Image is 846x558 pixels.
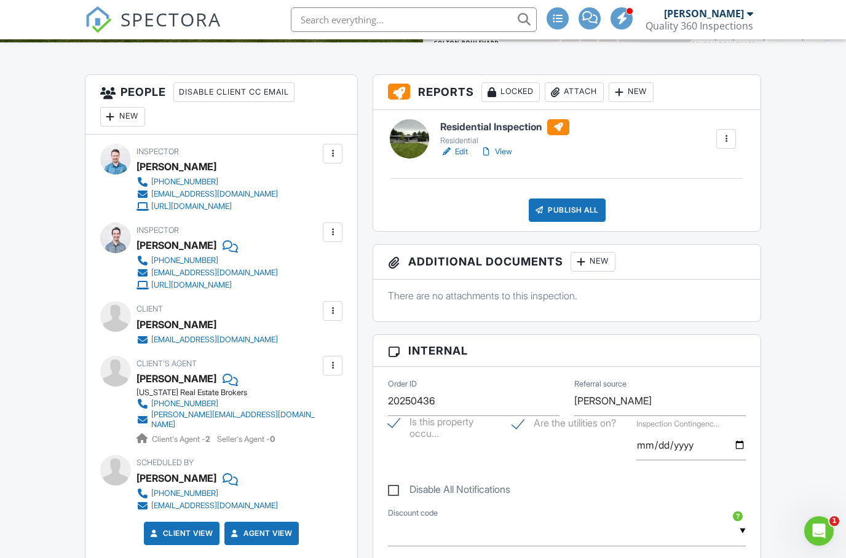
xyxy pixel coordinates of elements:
[229,527,292,540] a: Agent View
[136,200,278,213] a: [URL][DOMAIN_NAME]
[136,236,216,254] div: [PERSON_NAME]
[388,289,746,302] p: There are no attachments to this inspection.
[136,398,320,410] a: [PHONE_NUMBER]
[388,379,417,390] label: Order ID
[373,245,761,280] h3: Additional Documents
[664,7,744,20] div: [PERSON_NAME]
[136,334,278,346] a: [EMAIL_ADDRESS][DOMAIN_NAME]
[121,6,221,32] span: SPECTORA
[373,335,761,367] h3: Internal
[136,500,278,512] a: [EMAIL_ADDRESS][DOMAIN_NAME]
[804,516,834,546] iframe: Intercom live chat
[151,399,218,409] div: [PHONE_NUMBER]
[151,189,278,199] div: [EMAIL_ADDRESS][DOMAIN_NAME]
[481,82,540,102] div: Locked
[373,75,761,110] h3: Reports
[151,256,218,265] div: [PHONE_NUMBER]
[136,176,278,188] a: [PHONE_NUMBER]
[529,198,606,222] div: Publish All
[136,359,197,368] span: Client's Agent
[574,379,627,390] label: Referral source
[440,119,569,146] a: Residential Inspection Residential
[136,188,278,200] a: [EMAIL_ADDRESS][DOMAIN_NAME]
[151,501,278,511] div: [EMAIL_ADDRESS][DOMAIN_NAME]
[636,430,746,460] input: Select Date
[388,416,497,431] label: Is this property occupied?
[136,267,278,279] a: [EMAIL_ADDRESS][DOMAIN_NAME]
[636,419,719,428] label: Inspection Contingency Deadline
[646,20,753,32] div: Quality 360 Inspections
[545,82,604,102] div: Attach
[151,410,320,430] div: [PERSON_NAME][EMAIL_ADDRESS][DOMAIN_NAME]
[205,434,210,444] strong: 2
[151,335,278,345] div: [EMAIL_ADDRESS][DOMAIN_NAME]
[136,487,278,500] a: [PHONE_NUMBER]
[136,304,163,313] span: Client
[136,388,330,398] div: [US_STATE] Real Estate Brokers
[136,458,194,467] span: Scheduled By
[388,484,510,499] label: Disable All Notifications
[136,369,216,388] a: [PERSON_NAME]
[151,202,232,211] div: [URL][DOMAIN_NAME]
[136,469,216,487] div: [PERSON_NAME]
[151,489,218,498] div: [PHONE_NUMBER]
[136,410,320,430] a: [PERSON_NAME][EMAIL_ADDRESS][DOMAIN_NAME]
[148,527,213,540] a: Client View
[100,107,145,127] div: New
[440,146,468,158] a: Edit
[217,434,275,444] span: Seller's Agent -
[85,6,112,33] img: The Best Home Inspection Software - Spectora
[440,136,569,146] div: Residential
[136,157,216,176] div: [PERSON_NAME]
[270,434,275,444] strong: 0
[480,146,512,158] a: View
[291,7,537,32] input: Search everything...
[85,75,358,135] h3: People
[512,417,616,433] label: Are the utilities on?
[136,254,278,267] a: [PHONE_NUMBER]
[152,434,212,444] span: Client's Agent -
[829,516,839,526] span: 1
[571,252,615,272] div: New
[136,147,179,156] span: Inspector
[440,119,569,135] h6: Residential Inspection
[136,279,278,291] a: [URL][DOMAIN_NAME]
[388,508,438,519] label: Discount code
[609,82,654,102] div: New
[151,280,232,290] div: [URL][DOMAIN_NAME]
[151,268,278,278] div: [EMAIL_ADDRESS][DOMAIN_NAME]
[173,82,295,102] div: Disable Client CC Email
[136,226,179,235] span: Inspector
[151,177,218,187] div: [PHONE_NUMBER]
[136,315,216,334] div: [PERSON_NAME]
[85,17,221,42] a: SPECTORA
